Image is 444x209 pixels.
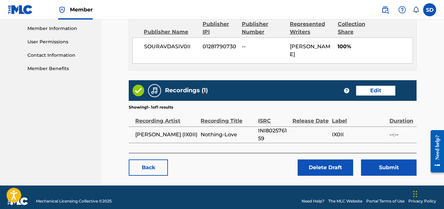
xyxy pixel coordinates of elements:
button: Submit [361,159,417,176]
a: The MLC Website [328,198,362,204]
img: MLC Logo [8,5,33,14]
img: Top Rightsholder [58,6,66,14]
span: SOURAVDASIV0II [144,43,198,51]
div: Recording Title [201,110,255,125]
a: Back [129,159,168,176]
a: Member Benefits [27,65,93,72]
div: Collection Share [338,20,378,36]
span: [PERSON_NAME] [290,43,330,57]
div: Drag [413,184,417,204]
span: -- [242,43,285,51]
span: 01281790730 [203,43,237,51]
div: Duration [389,110,413,125]
div: User Menu [423,3,436,16]
h5: Recordings (1) [165,87,208,94]
div: Publisher Name [144,28,198,36]
div: Release Date [292,110,329,125]
span: Member [70,6,93,13]
p: Showing 1 - 1 of 1 results [129,104,173,110]
span: ? [344,88,349,93]
img: Valid [133,85,144,96]
img: search [381,6,389,14]
a: User Permissions [27,38,93,45]
iframe: Chat Widget [411,178,444,209]
img: help [398,6,406,14]
a: Edit [356,86,395,96]
span: --:-- [389,131,413,139]
a: Privacy Policy [408,198,436,204]
div: Help [396,3,409,16]
a: Member Information [27,25,93,32]
div: ISRC [258,110,289,125]
div: Recording Artist [135,110,197,125]
span: Mechanical Licensing Collective © 2025 [36,198,112,204]
span: [PERSON_NAME] (IX0II) [135,131,197,139]
div: Label [332,110,386,125]
span: 100% [337,43,413,51]
div: Publisher Number [242,20,285,36]
div: Publisher IPI [203,20,237,36]
img: Recordings [151,87,158,95]
a: Need Help? [302,198,324,204]
span: Nothing-Love [201,131,255,139]
iframe: Resource Center [426,125,444,177]
div: Notifications [413,7,419,13]
img: logo [8,197,28,205]
div: Represented Writers [290,20,333,36]
span: INI802576159 [258,127,289,142]
span: IX0II [332,131,386,139]
button: Delete Draft [298,159,353,176]
a: Public Search [379,3,392,16]
a: Contact Information [27,52,93,59]
a: Portal Terms of Use [366,198,404,204]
